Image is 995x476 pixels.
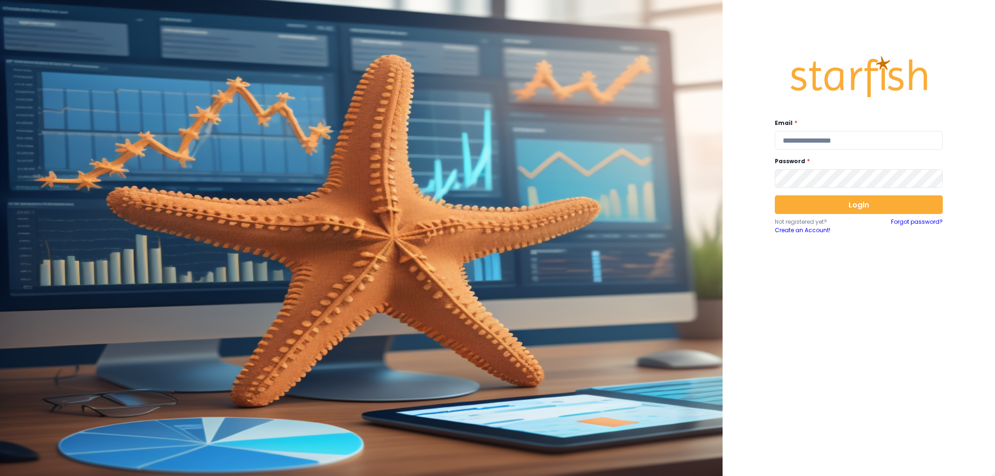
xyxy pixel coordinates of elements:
[775,218,859,226] p: Not registered yet?
[775,195,943,214] button: Login
[891,218,943,235] a: Forgot password?
[775,157,937,166] label: Password
[789,48,929,106] img: Logo.42cb71d561138c82c4ab.png
[775,119,937,127] label: Email
[775,226,859,235] a: Create an Account!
